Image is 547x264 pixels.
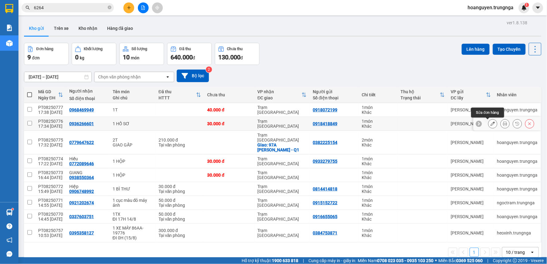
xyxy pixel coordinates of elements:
[451,230,491,235] div: [PERSON_NAME]
[530,250,535,255] svg: open
[362,105,395,110] div: 1 món
[69,189,94,194] div: 0906748992
[497,92,538,97] div: Nhân viên
[451,200,491,205] div: [PERSON_NAME]
[497,230,538,235] div: heoxinh.trungnga
[69,170,107,175] div: GIANG
[138,2,149,13] button: file-add
[113,198,152,208] div: 1 cục màu đỏ máy ảnh
[69,200,94,205] div: 0921202674
[113,95,152,100] div: Ghi chú
[507,19,528,26] div: ver 1.8.138
[240,55,243,60] span: đ
[38,142,63,147] div: 17:32 [DATE]
[227,47,243,51] div: Chưa thu
[451,95,486,100] div: ĐC lấy
[38,184,63,189] div: PT08250772
[38,189,63,194] div: 15:49 [DATE]
[38,156,63,161] div: PT08250774
[462,44,490,55] button: Lên hàng
[69,175,94,180] div: 0938550364
[313,121,337,126] div: 0918418849
[123,2,134,13] button: plus
[38,203,63,208] div: 14:55 [DATE]
[497,186,538,191] div: hoanguyen.trungnga
[32,55,40,60] span: đơn
[24,21,49,36] button: Kho gửi
[113,186,152,191] div: 1 BÌ THƯ
[377,258,434,263] strong: 0708 023 035 - 0935 103 250
[34,4,107,11] input: Tìm tên, số ĐT hoặc mã đơn
[6,223,12,229] span: question-circle
[24,72,91,82] input: Select a date range.
[38,138,63,142] div: PT08250775
[313,95,356,100] div: Số điện thoại
[159,189,201,194] div: Tại văn phòng
[159,184,201,189] div: 30.000 đ
[38,198,63,203] div: PT08250771
[521,5,527,10] img: icon-new-feature
[362,124,395,129] div: Khác
[258,170,307,180] div: Trạm [GEOGRAPHIC_DATA]
[38,233,63,238] div: 10:53 [DATE]
[38,212,63,217] div: PT08250770
[362,198,395,203] div: 1 món
[207,159,251,164] div: 30.000 đ
[362,233,395,238] div: Khác
[12,208,14,210] sup: 1
[258,156,307,166] div: Trạm [GEOGRAPHIC_DATA]
[179,47,191,51] div: Đã thu
[38,124,63,129] div: 17:34 [DATE]
[69,214,94,219] div: 0337603751
[497,200,538,205] div: ngoctram.trungnga
[123,54,130,61] span: 10
[26,6,30,10] span: search
[177,70,209,82] button: Bộ lọc
[159,228,201,233] div: 300.000 đ
[313,89,356,94] div: Người gửi
[497,159,538,164] div: hoanguyen.trungnga
[69,161,94,166] div: 0772089646
[141,6,145,10] span: file-add
[207,173,251,178] div: 30.000 đ
[38,89,58,94] div: Mã GD
[152,2,163,13] button: aim
[362,203,395,208] div: Khác
[38,119,63,124] div: PT08250776
[513,258,517,263] span: copyright
[207,121,251,126] div: 30.000 đ
[451,107,491,112] div: [PERSON_NAME]
[6,40,13,46] img: warehouse-icon
[108,6,111,9] span: close-circle
[258,198,307,208] div: Trạm [GEOGRAPHIC_DATA]
[362,217,395,222] div: Khác
[69,156,107,161] div: Hiếu
[497,173,538,178] div: hoanguyen.trungnga
[451,173,491,178] div: [PERSON_NAME]
[24,43,69,65] button: Đơn hàng9đơn
[119,43,164,65] button: Số lượng10món
[255,87,310,103] th: Toggle SortBy
[113,142,152,147] div: GIAO GẤP
[206,66,212,73] sup: 2
[362,142,395,147] div: Khác
[308,257,356,264] span: Cung cấp máy in - giấy in:
[362,138,395,142] div: 2 món
[470,248,479,257] button: 1
[69,89,107,94] div: Người nhận
[448,87,494,103] th: Toggle SortBy
[362,170,395,175] div: 1 món
[218,54,240,61] span: 130.000
[313,140,337,145] div: 0382225154
[171,54,193,61] span: 640.000
[272,258,298,263] strong: 1900 633 818
[313,159,337,164] div: 0933279755
[497,214,538,219] div: hoanguyen.trungnga
[258,133,307,142] div: Trạm [GEOGRAPHIC_DATA]
[471,108,504,118] div: Sửa đơn hàng
[258,95,302,100] div: ĐC giao
[159,198,201,203] div: 50.000 đ
[193,55,195,60] span: đ
[6,209,13,216] img: warehouse-icon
